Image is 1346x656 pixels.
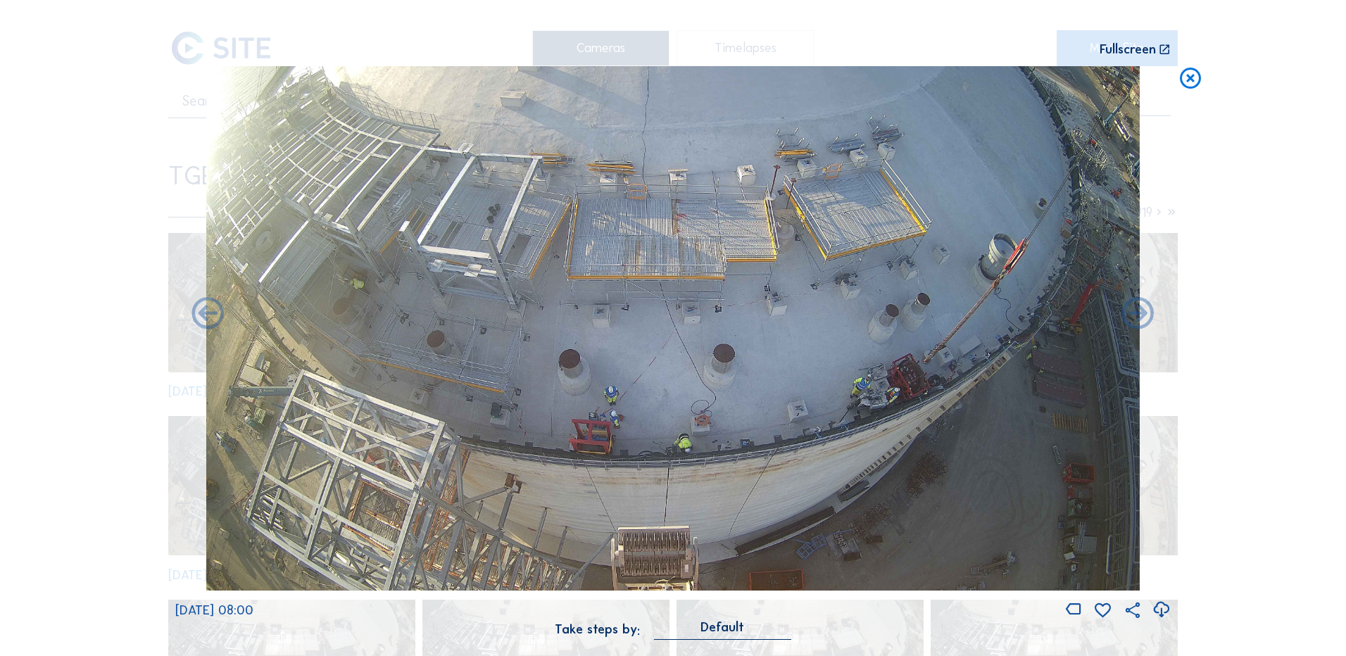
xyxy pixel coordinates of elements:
[1119,296,1157,334] i: Back
[555,623,640,636] div: Take steps by:
[189,296,227,334] i: Forward
[654,621,791,640] div: Default
[1100,43,1156,56] div: Fullscreen
[175,603,253,618] span: [DATE] 08:00
[700,621,744,633] div: Default
[206,66,1140,591] img: Image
